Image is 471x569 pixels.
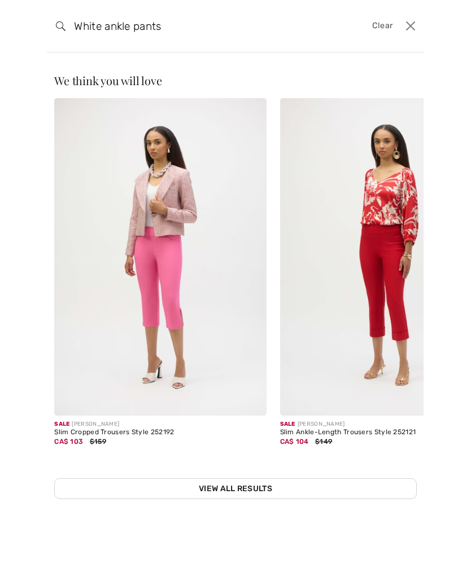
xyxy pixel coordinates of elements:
img: search the website [56,21,66,31]
a: View All Results [54,478,417,499]
span: Sale [280,421,295,427]
span: $149 [315,438,332,446]
img: Slim Cropped Trousers Style 252192. White [54,98,266,416]
span: We think you will love [54,73,162,88]
span: CA$ 104 [280,438,309,446]
span: Sale [54,421,69,427]
input: TYPE TO SEARCH [66,9,325,43]
span: Clear [372,20,393,32]
span: $159 [90,438,106,446]
span: CA$ 103 [54,438,83,446]
button: Close [402,17,419,35]
div: Slim Cropped Trousers Style 252192 [54,429,266,436]
div: [PERSON_NAME] [54,420,266,429]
